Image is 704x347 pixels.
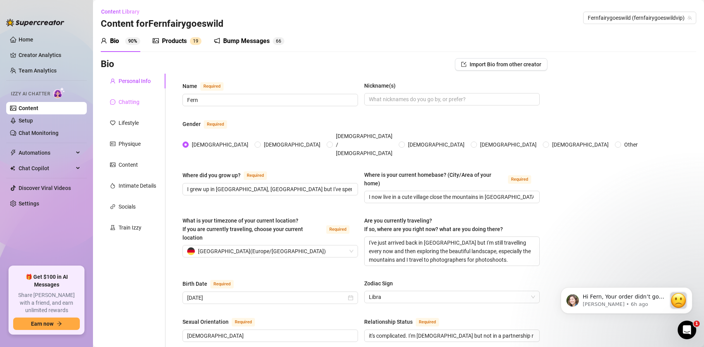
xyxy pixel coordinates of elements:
[261,140,324,149] span: [DEMOGRAPHIC_DATA]
[196,38,198,44] span: 9
[13,292,80,314] span: Share [PERSON_NAME] with a friend, and earn unlimited rewards
[364,279,393,288] div: Zodiac Sign
[549,140,612,149] span: [DEMOGRAPHIC_DATA]
[31,321,53,327] span: Earn now
[204,120,227,129] span: Required
[364,317,448,326] label: Relationship Status
[477,140,540,149] span: [DEMOGRAPHIC_DATA]
[364,318,413,326] div: Relationship Status
[119,223,141,232] div: Train Izzy
[19,185,71,191] a: Discover Viral Videos
[364,81,396,90] div: Nickname(s)
[19,162,74,174] span: Chat Copilot
[187,96,352,104] input: Name
[214,38,220,44] span: notification
[6,19,64,26] img: logo-BBDzfeDw.svg
[119,77,151,85] div: Personal Info
[119,202,136,211] div: Socials
[369,193,534,201] input: Where is your current homebase? (City/Area of your home)
[182,218,303,241] span: What is your timezone of your current location? If you are currently traveling, choose your curre...
[678,321,696,339] iframe: Intercom live chat
[461,62,466,67] span: import
[10,166,15,171] img: Chat Copilot
[182,171,241,180] div: Where did you grow up?
[119,98,139,106] div: Chatting
[101,18,224,30] h3: Content for Fernfairygoeswild
[190,37,201,45] sup: 19
[119,140,141,148] div: Physique
[364,171,505,188] div: Where is your current homebase? (City/Area of your home)
[110,120,115,126] span: heart
[11,90,50,98] span: Izzy AI Chatter
[455,58,547,71] button: Import Bio from other creator
[10,150,16,156] span: thunderbolt
[19,130,59,136] a: Chat Monitoring
[244,171,267,180] span: Required
[364,279,398,288] label: Zodiac Sign
[365,237,539,266] textarea: I've just arrived back in [GEOGRAPHIC_DATA] but I'm still travelling every now and then exploring...
[110,204,115,209] span: link
[101,58,114,71] h3: Bio
[110,99,115,105] span: message
[125,37,140,45] sup: 90%
[13,273,80,288] span: 🎁 Get $100 in AI Messages
[232,318,255,326] span: Required
[369,95,534,104] input: Nickname(s)
[101,9,139,15] span: Content Library
[364,171,540,188] label: Where is your current homebase? (City/Area of your home)
[110,36,119,46] div: Bio
[119,181,156,190] div: Intimate Details
[182,119,236,129] label: Gender
[110,78,115,84] span: user
[276,38,279,44] span: 6
[119,161,138,169] div: Content
[57,321,62,326] span: arrow-right
[182,280,207,288] div: Birth Date
[19,147,74,159] span: Automations
[110,141,115,147] span: idcard
[470,61,541,67] span: Import Bio from other creator
[193,38,196,44] span: 1
[187,247,195,255] img: de
[110,162,115,167] span: picture
[182,81,232,91] label: Name
[405,140,468,149] span: [DEMOGRAPHIC_DATA]
[19,49,81,61] a: Creator Analytics
[19,105,38,111] a: Content
[110,183,115,188] span: fire
[189,140,251,149] span: [DEMOGRAPHIC_DATA]
[326,225,349,234] span: Required
[279,38,281,44] span: 6
[588,12,692,24] span: Fernfairygoeswild (fernfairygoeswildvip)
[182,171,275,180] label: Where did you grow up?
[182,120,201,128] div: Gender
[187,331,352,340] input: Sexual Orientation
[508,175,531,184] span: Required
[110,225,115,230] span: experiment
[369,291,535,303] span: Libra
[210,280,234,288] span: Required
[101,5,146,18] button: Content Library
[119,119,139,127] div: Lifestyle
[333,132,396,157] span: [DEMOGRAPHIC_DATA] / [DEMOGRAPHIC_DATA]
[19,117,33,124] a: Setup
[101,38,107,44] span: user
[182,317,263,326] label: Sexual Orientation
[182,82,197,90] div: Name
[223,36,270,46] div: Bump Messages
[187,185,352,193] input: Where did you grow up?
[687,16,692,20] span: team
[364,218,503,232] span: Are you currently traveling? If so, where are you right now? what are you doing there?
[200,82,224,91] span: Required
[364,81,401,90] label: Nickname(s)
[53,87,65,98] img: AI Chatter
[182,318,229,326] div: Sexual Orientation
[416,318,439,326] span: Required
[621,140,641,149] span: Other
[182,279,242,288] label: Birth Date
[153,38,159,44] span: picture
